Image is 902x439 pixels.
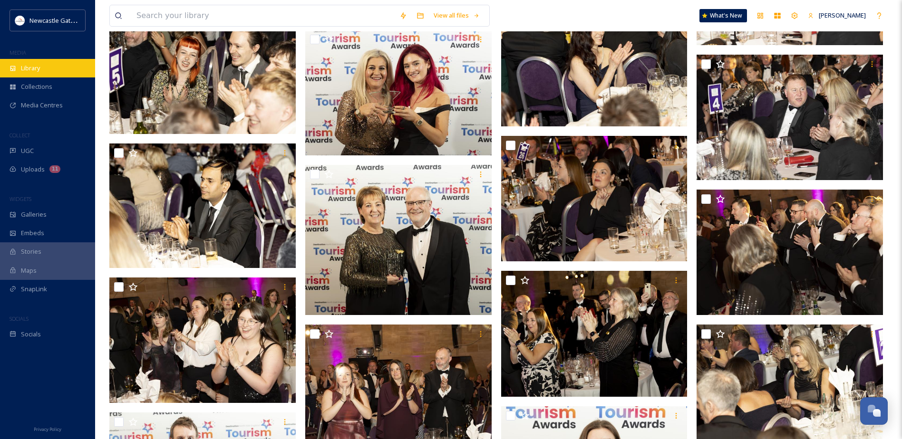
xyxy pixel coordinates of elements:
img: DqD9wEUd_400x400.jpg [15,16,25,25]
img: TBP 200325-105-Destination%20North%20East%20England.jpg [697,55,885,180]
img: TBP 200325-122-Destination%20North%20East%20England.jpg [697,190,885,315]
img: TBP 200325-123-Destination%20North%20East%20England.jpg [501,136,689,261]
span: Stories [21,247,41,256]
span: Socials [21,330,41,339]
img: TBP 200325-107-Destination%20North%20East%20England.jpg [305,30,494,155]
span: [PERSON_NAME] [819,11,866,19]
a: [PERSON_NAME] [803,6,871,25]
a: View all files [429,6,485,25]
img: TBP 200325-104-Destination%20North%20East%20England.jpg [109,143,296,268]
span: Embeds [21,229,44,238]
div: 11 [49,165,60,173]
span: SOCIALS [10,315,29,322]
span: UGC [21,146,34,155]
span: Library [21,64,40,73]
img: TBP 200325-124-Destination%20North%20East%20England.jpg [305,165,494,315]
input: Search your library [132,5,395,26]
span: Collections [21,82,52,91]
img: TBP 200325-121-Destination%20North%20East%20England.jpg [109,277,298,403]
span: Media Centres [21,101,63,110]
button: Open Chat [860,397,888,425]
span: Privacy Policy [34,426,61,432]
span: COLLECT [10,132,30,139]
span: MEDIA [10,49,26,56]
span: SnapLink [21,285,47,294]
img: TBP 200325-108-Destination%20North%20East%20England.jpg [109,10,296,134]
span: WIDGETS [10,195,31,202]
a: What's New [699,9,747,22]
span: Uploads [21,165,45,174]
img: TBP 200325-119-Destination%20North%20East%20England.jpg [501,271,689,396]
span: Newcastle Gateshead Initiative [29,16,117,25]
span: Maps [21,266,37,275]
a: Privacy Policy [34,423,61,434]
span: Galleries [21,210,47,219]
img: TBP 200325-106-Destination%20North%20East%20England.jpg [501,1,689,126]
